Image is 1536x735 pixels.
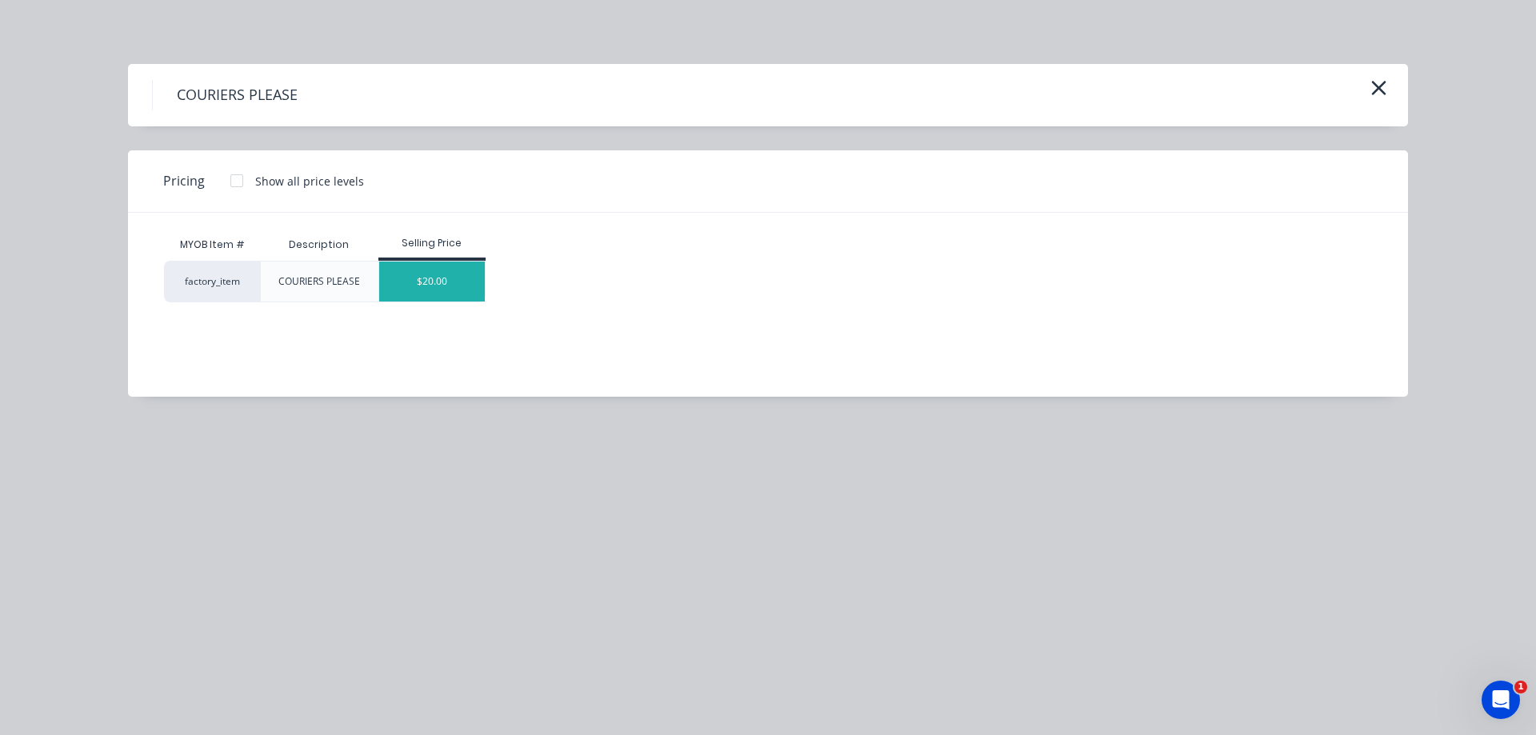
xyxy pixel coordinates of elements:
span: Pricing [163,171,205,190]
iframe: Intercom live chat [1482,681,1520,719]
div: Selling Price [378,236,486,250]
h4: COURIERS PLEASE [152,80,322,110]
div: $20.00 [379,262,486,302]
span: 1 [1514,681,1527,693]
div: Show all price levels [255,173,364,190]
div: COURIERS PLEASE [278,274,360,289]
div: Description [276,225,362,265]
div: MYOB Item # [164,229,260,261]
div: factory_item [164,261,260,302]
